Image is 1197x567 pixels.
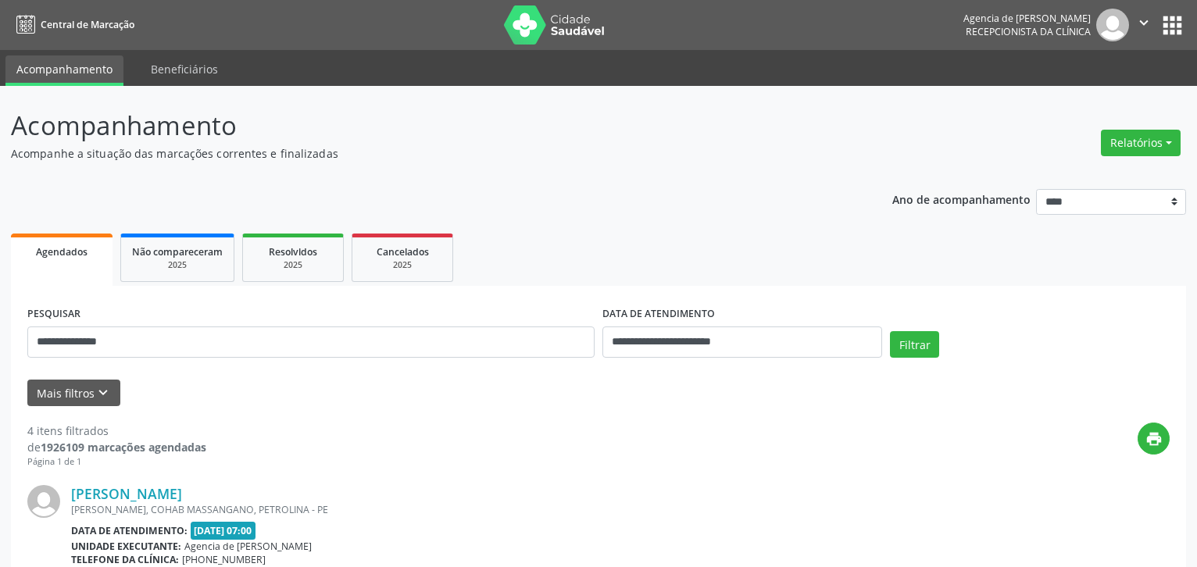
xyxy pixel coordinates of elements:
button: Mais filtroskeyboard_arrow_down [27,380,120,407]
img: img [1096,9,1129,41]
div: 2025 [254,259,332,271]
i: print [1145,430,1163,448]
b: Data de atendimento: [71,524,188,537]
button: print [1138,423,1170,455]
div: Agencia de [PERSON_NAME] [963,12,1091,25]
div: [PERSON_NAME], COHAB MASSANGANO, PETROLINA - PE [71,503,935,516]
div: Página 1 de 1 [27,455,206,469]
div: 2025 [363,259,441,271]
a: Acompanhamento [5,55,123,86]
div: 4 itens filtrados [27,423,206,439]
button: Filtrar [890,331,939,358]
span: Agencia de [PERSON_NAME] [184,540,312,553]
span: Cancelados [377,245,429,259]
span: Central de Marcação [41,18,134,31]
span: Resolvidos [269,245,317,259]
button:  [1129,9,1159,41]
p: Acompanhamento [11,106,834,145]
p: Acompanhe a situação das marcações correntes e finalizadas [11,145,834,162]
p: Ano de acompanhamento [892,189,1031,209]
a: Central de Marcação [11,12,134,37]
b: Telefone da clínica: [71,553,179,566]
span: Não compareceram [132,245,223,259]
label: PESQUISAR [27,302,80,326]
strong: 1926109 marcações agendadas [41,440,206,455]
div: de [27,439,206,455]
span: [DATE] 07:00 [191,522,256,540]
span: [PHONE_NUMBER] [182,553,266,566]
i:  [1135,14,1152,31]
span: Agendados [36,245,88,259]
label: DATA DE ATENDIMENTO [602,302,715,326]
button: apps [1159,12,1186,39]
a: [PERSON_NAME] [71,485,182,502]
button: Relatórios [1101,130,1181,156]
div: 2025 [132,259,223,271]
i: keyboard_arrow_down [95,384,112,401]
b: Unidade executante: [71,540,181,553]
a: Beneficiários [140,55,229,83]
span: Recepcionista da clínica [966,25,1091,38]
img: img [27,485,60,518]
